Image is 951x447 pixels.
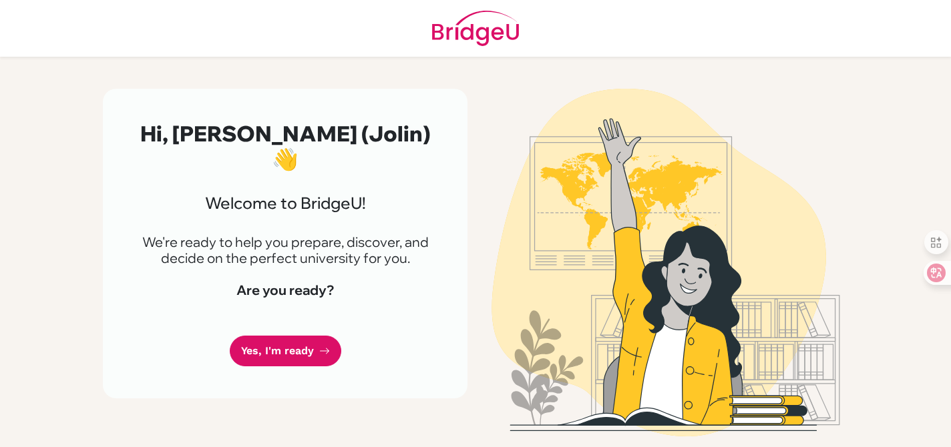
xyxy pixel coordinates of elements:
h2: Hi, [PERSON_NAME] (Jolin) 👋 [135,121,435,172]
a: Yes, I'm ready [230,336,341,367]
h3: Welcome to BridgeU! [135,193,435,213]
p: We're ready to help you prepare, discover, and decide on the perfect university for you. [135,234,435,266]
h4: Are you ready? [135,282,435,298]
